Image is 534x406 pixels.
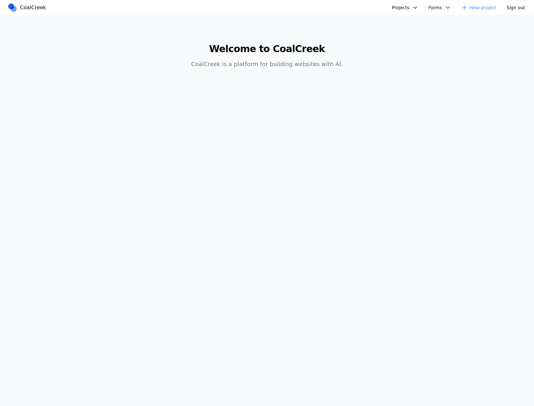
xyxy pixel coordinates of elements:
p: CoalCreek is a platform for building websites with AI. [145,60,389,69]
span: CoalCreek [20,4,46,11]
button: Sign out [503,3,529,12]
button: Forms [425,3,455,12]
button: Projects [388,3,422,12]
a: New project [457,3,501,12]
h1: Welcome to CoalCreek [145,43,389,55]
a: CoalCreek [7,3,49,12]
